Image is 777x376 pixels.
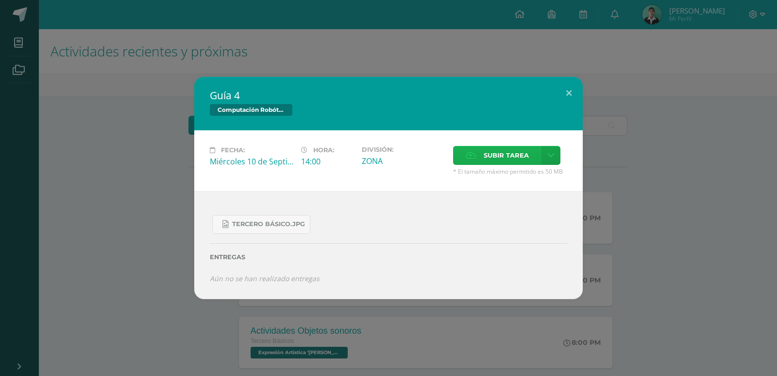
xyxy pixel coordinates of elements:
[484,146,529,164] span: Subir tarea
[210,274,320,283] i: Aún no se han realizado entregas
[301,156,354,167] div: 14:00
[232,220,305,228] span: Tercero Básico.jpg
[221,146,245,154] span: Fecha:
[210,104,292,116] span: Computación Robótica
[453,167,567,176] span: * El tamaño máximo permitido es 50 MB
[210,253,567,261] label: Entregas
[555,77,583,110] button: Close (Esc)
[212,215,310,234] a: Tercero Básico.jpg
[362,146,445,153] label: División:
[210,156,293,167] div: Miércoles 10 de Septiembre
[362,156,445,166] div: ZONA
[313,146,334,154] span: Hora:
[210,89,567,102] h2: Guía 4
